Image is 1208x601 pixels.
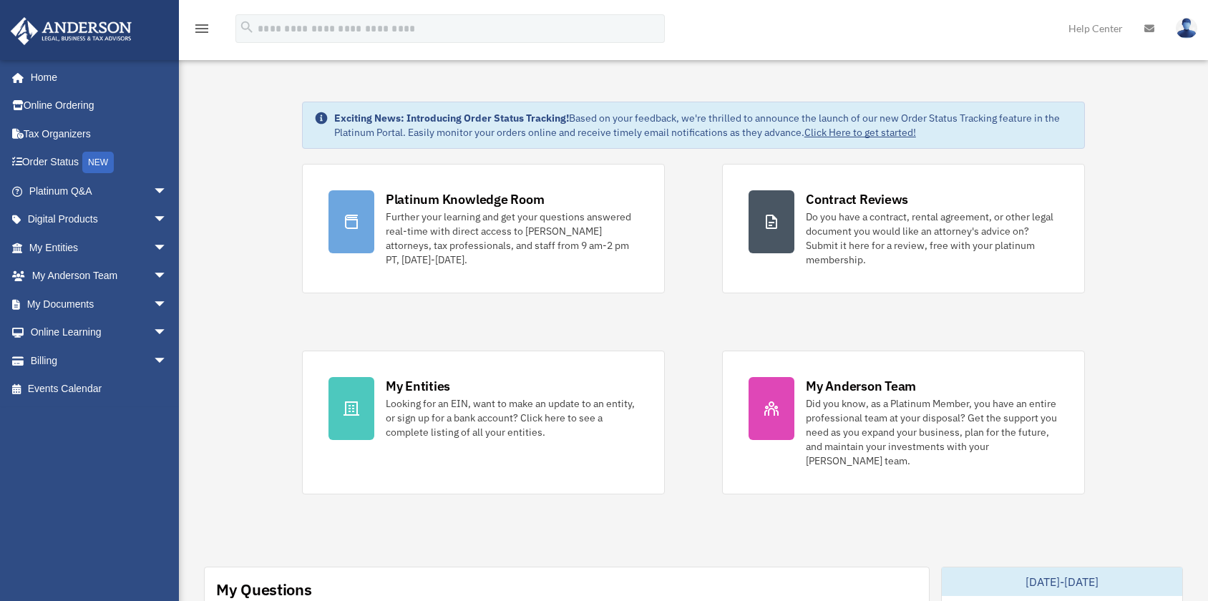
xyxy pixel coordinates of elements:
[386,210,638,267] div: Further your learning and get your questions answered real-time with direct access to [PERSON_NAM...
[10,92,189,120] a: Online Ordering
[302,351,665,494] a: My Entities Looking for an EIN, want to make an update to an entity, or sign up for a bank accoun...
[334,112,569,124] strong: Exciting News: Introducing Order Status Tracking!
[806,190,908,208] div: Contract Reviews
[10,290,189,318] a: My Documentsarrow_drop_down
[193,25,210,37] a: menu
[10,318,189,347] a: Online Learningarrow_drop_down
[10,233,189,262] a: My Entitiesarrow_drop_down
[153,346,182,376] span: arrow_drop_down
[10,375,189,404] a: Events Calendar
[193,20,210,37] i: menu
[216,579,312,600] div: My Questions
[239,19,255,35] i: search
[334,111,1073,140] div: Based on your feedback, we're thrilled to announce the launch of our new Order Status Tracking fe...
[806,377,916,395] div: My Anderson Team
[10,119,189,148] a: Tax Organizers
[153,262,182,291] span: arrow_drop_down
[153,233,182,263] span: arrow_drop_down
[6,17,136,45] img: Anderson Advisors Platinum Portal
[722,351,1085,494] a: My Anderson Team Did you know, as a Platinum Member, you have an entire professional team at your...
[10,63,182,92] a: Home
[722,164,1085,293] a: Contract Reviews Do you have a contract, rental agreement, or other legal document you would like...
[942,567,1182,596] div: [DATE]-[DATE]
[386,190,545,208] div: Platinum Knowledge Room
[804,126,916,139] a: Click Here to get started!
[386,396,638,439] div: Looking for an EIN, want to make an update to an entity, or sign up for a bank account? Click her...
[153,205,182,235] span: arrow_drop_down
[10,262,189,290] a: My Anderson Teamarrow_drop_down
[82,152,114,173] div: NEW
[302,164,665,293] a: Platinum Knowledge Room Further your learning and get your questions answered real-time with dire...
[806,210,1058,267] div: Do you have a contract, rental agreement, or other legal document you would like an attorney's ad...
[10,205,189,234] a: Digital Productsarrow_drop_down
[153,177,182,206] span: arrow_drop_down
[10,177,189,205] a: Platinum Q&Aarrow_drop_down
[153,290,182,319] span: arrow_drop_down
[1176,18,1197,39] img: User Pic
[10,346,189,375] a: Billingarrow_drop_down
[153,318,182,348] span: arrow_drop_down
[806,396,1058,468] div: Did you know, as a Platinum Member, you have an entire professional team at your disposal? Get th...
[386,377,450,395] div: My Entities
[10,148,189,177] a: Order StatusNEW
